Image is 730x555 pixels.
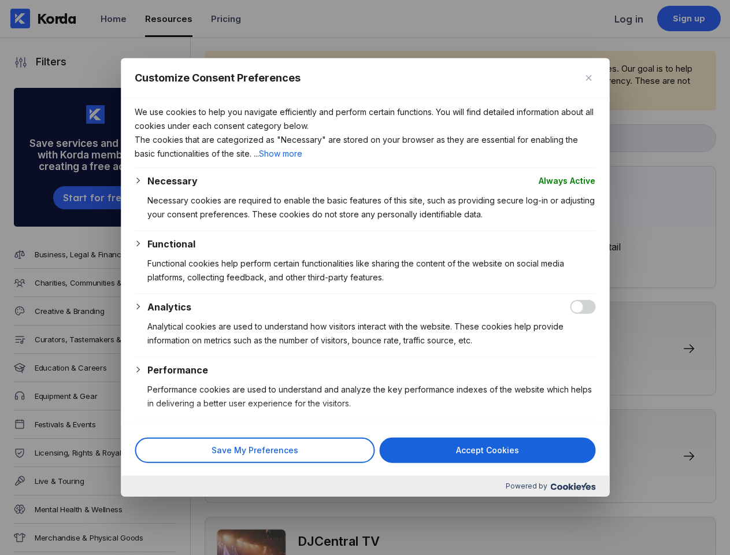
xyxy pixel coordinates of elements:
[259,147,302,161] button: Show more
[135,105,595,133] p: We use cookies to help you navigate efficiently and perform certain functions. You will find deta...
[550,483,595,490] img: Cookieyes logo
[147,383,595,410] p: Performance cookies are used to understand and analyze the key performance indexes of the website...
[570,300,595,314] input: Enable Analytics
[581,71,595,85] button: Close
[121,58,609,497] div: Customize Consent Preferences
[147,174,198,188] button: Necessary
[539,174,595,188] span: Always Active
[147,194,595,221] p: Necessary cookies are required to enable the basic features of this site, such as providing secur...
[586,75,591,81] img: Close
[135,71,301,85] span: Customize Consent Preferences
[147,237,195,251] button: Functional
[147,257,595,284] p: Functional cookies help perform certain functionalities like sharing the content of the website o...
[147,300,191,314] button: Analytics
[147,363,208,377] button: Performance
[147,320,595,347] p: Analytical cookies are used to understand how visitors interact with the website. These cookies h...
[135,438,375,463] button: Save My Preferences
[135,133,595,161] p: The cookies that are categorized as "Necessary" are stored on your browser as they are essential ...
[121,476,609,497] div: Powered by
[379,438,595,463] button: Accept Cookies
